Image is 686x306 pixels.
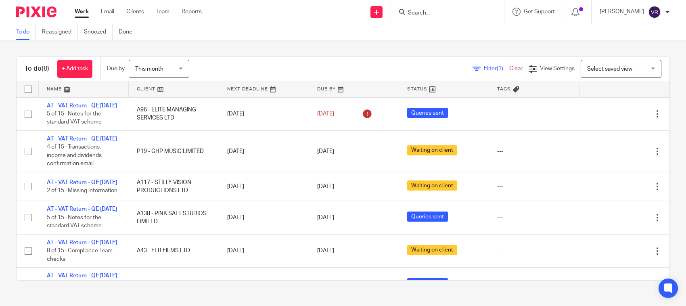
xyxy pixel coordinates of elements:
span: (8) [42,65,49,72]
span: Select saved view [587,66,632,72]
a: Work [75,8,89,16]
a: AT - VAT Return - QE [DATE] [47,180,117,185]
td: [DATE] [219,97,309,130]
span: Get Support [524,9,555,15]
span: [DATE] [317,111,334,117]
td: P19 - GHP MUSIC LIMITED [129,130,219,172]
div: --- [497,182,571,191]
h1: To do [25,65,49,73]
a: AT - VAT Return - QE [DATE] [47,240,117,245]
a: AT - VAT Return - QE [DATE] [47,206,117,212]
span: [DATE] [317,149,334,154]
td: [DATE] [219,234,309,267]
span: 5 of 15 · Notes for the standard VAT scheme [47,111,102,125]
td: [DATE] [219,172,309,201]
a: Clients [126,8,144,16]
span: This month [135,66,163,72]
td: [DATE] [219,130,309,172]
span: 8 of 15 · Compliance Team checks [47,248,113,262]
div: --- [497,214,571,222]
td: [DATE] [219,201,309,234]
span: (1) [497,66,503,71]
a: To do [16,24,36,40]
td: A96 - ELITE MANAGING SERVICES LTD [129,97,219,130]
td: [DATE] [219,268,309,301]
span: 5 of 15 · Notes for the standard VAT scheme [47,215,102,229]
img: Pixie [16,6,56,17]
a: Reassigned [42,24,78,40]
img: svg%3E [648,6,661,19]
span: Waiting on client [407,245,457,255]
a: + Add task [57,60,92,78]
span: 2 of 15 · Missing information [47,188,117,193]
a: AT - VAT Return - QE [DATE] [47,273,117,279]
td: A117 - STILLY VISION PRODUCTIONS LTD [129,172,219,201]
span: Queries sent [407,212,448,222]
span: Waiting on client [407,180,457,191]
a: Clear [509,66,523,71]
span: Tags [497,87,511,91]
a: Snoozed [84,24,113,40]
span: View Settings [540,66,575,71]
td: O54 - [PERSON_NAME] LTD [129,268,219,301]
span: Filter [484,66,509,71]
div: --- [497,147,571,155]
span: Waiting on client [407,145,457,155]
span: Queries sent [407,278,448,288]
a: Done [119,24,138,40]
a: Reports [182,8,202,16]
div: --- [497,110,571,118]
span: Queries sent [407,108,448,118]
a: AT - VAT Return - QE [DATE] [47,136,117,142]
span: [DATE] [317,184,334,189]
span: [DATE] [317,215,334,220]
td: A43 - FEB FILMS LTD [129,234,219,267]
p: [PERSON_NAME] [600,8,644,16]
a: Email [101,8,114,16]
div: --- [497,247,571,255]
input: Search [407,10,480,17]
span: 4 of 15 · Transactions, income and dividends confirmation email [47,145,102,167]
span: [DATE] [317,248,334,254]
td: A138 - PINK SALT STUDIOS LIMITED [129,201,219,234]
a: AT - VAT Return - QE [DATE] [47,103,117,109]
p: Due by [107,65,125,73]
a: Team [156,8,169,16]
